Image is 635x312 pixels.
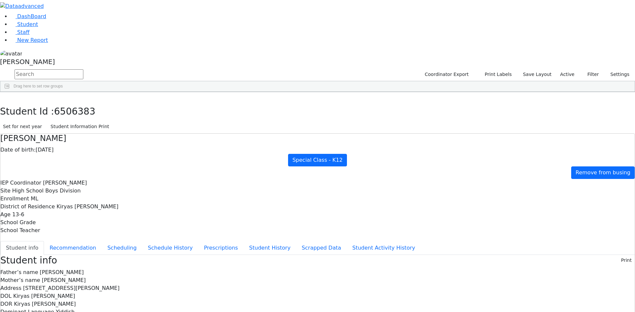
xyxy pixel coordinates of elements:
button: Settings [602,69,632,80]
h3: Student info [0,255,57,266]
button: Save Layout [520,69,554,80]
div: [DATE] [0,146,635,154]
span: New Report [17,37,48,43]
span: 6506383 [54,106,96,117]
a: Staff [11,29,29,35]
span: Drag here to set row groups [14,84,63,88]
label: Father’s name [0,268,38,276]
button: Filter [579,69,602,80]
label: Address [0,284,21,292]
span: 13-6 [12,211,24,218]
label: Site [0,187,11,195]
span: High School Boys Division [12,188,81,194]
span: Staff [17,29,29,35]
button: Scheduling [102,241,142,255]
span: Remove from busing [575,169,630,176]
label: District of Residence [0,203,55,211]
label: Mother’s name [0,276,40,284]
label: School Grade [0,219,36,226]
label: Active [557,69,577,80]
label: Enrollment [0,195,29,203]
button: Schedule History [142,241,198,255]
button: Print [618,255,635,265]
a: Special Class - K12 [288,154,347,166]
label: School Teacher [0,226,40,234]
button: Student Information Print [48,121,112,132]
button: Student History [243,241,296,255]
a: Remove from busing [571,166,635,179]
label: DOL [0,292,12,300]
button: Student info [0,241,44,255]
a: Student [11,21,38,27]
button: Recommendation [44,241,102,255]
span: ML [31,195,38,202]
span: Kiryas [PERSON_NAME] [13,293,75,299]
button: Prescriptions [198,241,244,255]
span: [STREET_ADDRESS][PERSON_NAME] [23,285,120,291]
span: DashBoard [17,13,46,19]
label: DOR [0,300,12,308]
a: New Report [11,37,48,43]
span: [PERSON_NAME] [42,277,86,283]
label: Age [0,211,11,219]
button: Student Activity History [347,241,421,255]
span: Kiryas [PERSON_NAME] [57,203,118,210]
h4: [PERSON_NAME] [0,134,635,143]
label: IEP Coordinator [0,179,41,187]
label: Date of birth: [0,146,36,154]
span: [PERSON_NAME] [43,180,87,186]
span: Student [17,21,38,27]
button: Print Labels [477,69,515,80]
span: Kiryas [PERSON_NAME] [14,301,76,307]
input: Search [15,69,83,79]
span: [PERSON_NAME] [40,269,84,275]
a: DashBoard [11,13,46,19]
button: Scrapped Data [296,241,347,255]
button: Coordinator Export [420,69,472,80]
